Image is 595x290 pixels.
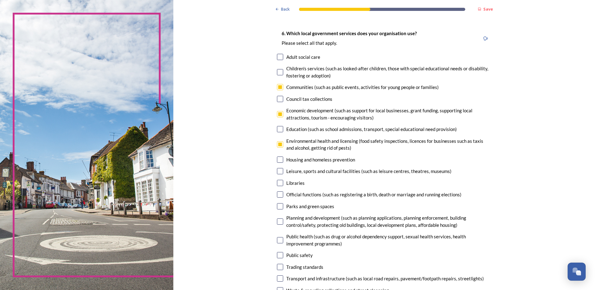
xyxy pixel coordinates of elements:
strong: Save [483,6,493,12]
div: Planning and development (such as planning applications, planning enforcement, building control/s... [286,214,491,228]
div: Public health (such as drug or alcohol dependency support, sexual health services, health improve... [286,233,491,247]
div: Communities (such as public events, activities for young people or families) [286,84,439,91]
div: Official functions (such as registering a birth, death or marriage and running elections) [286,191,461,198]
div: Trading standards [286,264,323,271]
div: Council tax collections [286,96,332,103]
div: Economic development (such as support for local businesses, grant funding, supporting local attra... [286,107,491,121]
div: Transport and infrastructure (such as local road repairs, pavement/footpath repairs, streetlights) [286,275,484,282]
div: Leisure, sports and cultural facilities (such as leisure centres, theatres, museums) [286,168,452,175]
div: Education (such as school admissions, transport, special educational need provision) [286,126,457,133]
div: Housing and homeless prevention [286,156,355,163]
div: Public safety [286,252,313,259]
div: Children's services (such as looked-after children, those with special educational needs or disab... [286,65,491,79]
div: Libraries [286,180,305,187]
div: Environmental health and licensing (food safety inspections, licences for businesses such as taxi... [286,138,491,152]
p: Please select all that apply. [282,40,417,46]
span: Back [281,6,290,12]
div: Adult social care [286,54,320,61]
strong: 6. Which local government services does your organisation use? [282,30,417,36]
div: Parks and green spaces [286,203,334,210]
button: Open Chat [568,263,586,281]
